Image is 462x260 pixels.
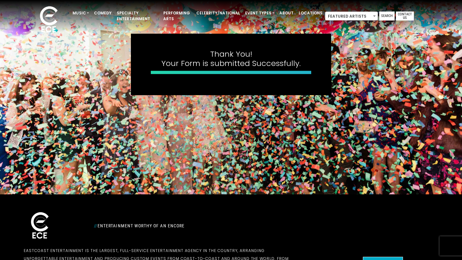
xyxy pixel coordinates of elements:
a: Celebrity/National [194,8,243,19]
a: Locations [296,8,325,19]
h4: Thank You! Your Form is submitted Successfully. [151,50,311,68]
a: Performing Arts [161,8,194,24]
a: Event Types [243,8,277,19]
span: Featured Artists [325,12,378,21]
img: ece_new_logo_whitev2-1.png [24,210,56,241]
a: Comedy [91,8,114,19]
a: Specialty Entertainment [114,8,161,24]
span: // [94,223,97,228]
div: Entertainment Worthy of an Encore [90,221,301,231]
a: Music [70,8,91,19]
img: ece_new_logo_whitev2-1.png [33,4,65,36]
a: Search [379,12,395,20]
a: About [277,8,296,19]
a: Contact Us [396,12,414,20]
